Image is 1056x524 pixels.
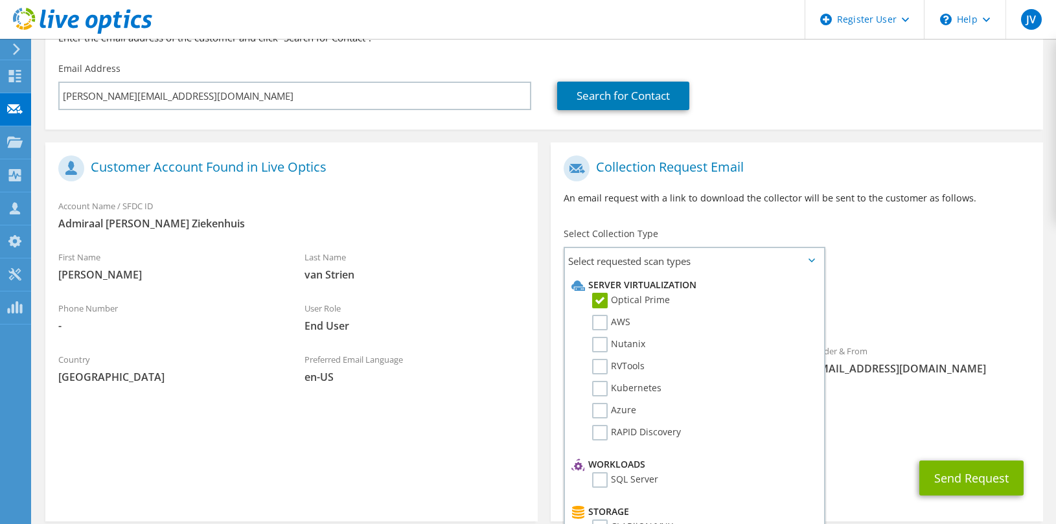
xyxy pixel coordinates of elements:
[304,370,525,384] span: en-US
[58,62,121,75] label: Email Address
[58,216,525,231] span: Admiraal [PERSON_NAME] Ziekenhuis
[568,504,817,519] li: Storage
[940,14,952,25] svg: \n
[592,425,681,440] label: RAPID Discovery
[565,248,823,274] span: Select requested scan types
[797,337,1043,382] div: Sender & From
[551,403,1043,448] div: CC & Reply To
[45,192,538,237] div: Account Name / SFDC ID
[58,370,279,384] span: [GEOGRAPHIC_DATA]
[810,361,1030,376] span: [EMAIL_ADDRESS][DOMAIN_NAME]
[58,319,279,333] span: -
[592,337,645,352] label: Nutanix
[557,82,689,110] a: Search for Contact
[564,155,1024,181] h1: Collection Request Email
[304,319,525,333] span: End User
[564,191,1030,205] p: An email request with a link to download the collector will be sent to the customer as follows.
[592,472,658,488] label: SQL Server
[551,279,1043,331] div: Requested Collections
[45,346,292,391] div: Country
[45,295,292,339] div: Phone Number
[568,457,817,472] li: Workloads
[45,244,292,288] div: First Name
[592,403,636,418] label: Azure
[58,268,279,282] span: [PERSON_NAME]
[919,461,1024,496] button: Send Request
[564,227,658,240] label: Select Collection Type
[58,155,518,181] h1: Customer Account Found in Live Optics
[592,381,661,396] label: Kubernetes
[592,359,645,374] label: RVTools
[1021,9,1042,30] span: JV
[551,337,797,396] div: To
[292,346,538,391] div: Preferred Email Language
[292,295,538,339] div: User Role
[568,277,817,293] li: Server Virtualization
[592,315,630,330] label: AWS
[292,244,538,288] div: Last Name
[592,293,670,308] label: Optical Prime
[304,268,525,282] span: van Strien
